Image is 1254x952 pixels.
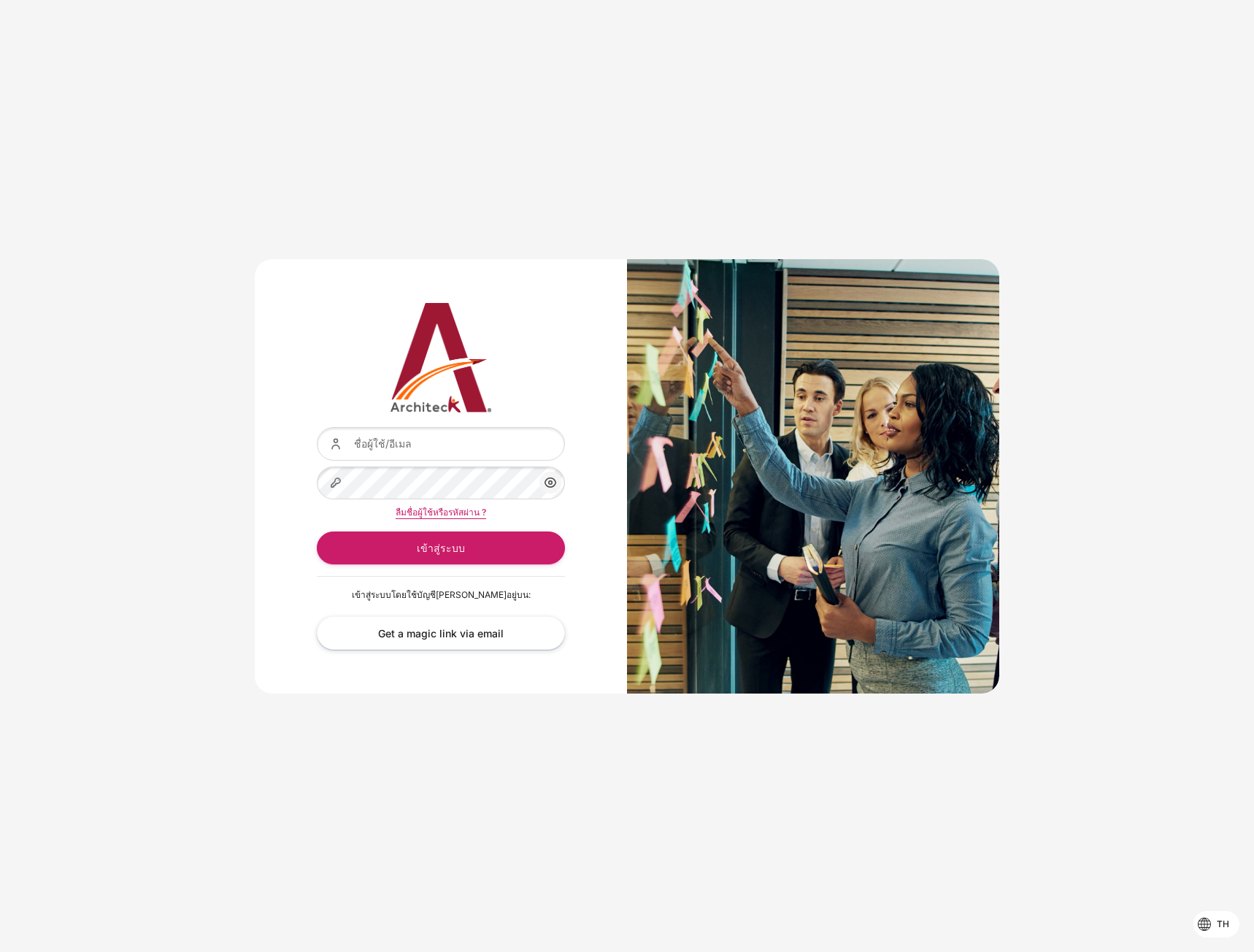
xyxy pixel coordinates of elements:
button: Languages [1193,911,1239,937]
p: เข้าสู่ระบบโดยใช้บัญชี[PERSON_NAME]อยู่บน: [317,588,565,602]
a: ลืมชื่อผู้ใช้หรือรหัสผ่าน ? [396,507,486,518]
a: Architeck 12 Architeck 12 [317,303,565,412]
img: Architeck 12 [317,303,565,412]
input: ชื่อผู้ใช้/อีเมล [317,427,565,460]
span: th [1217,918,1229,931]
a: Get a magic link via email [317,616,565,649]
button: เข้าสู่ระบบ [317,531,565,564]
